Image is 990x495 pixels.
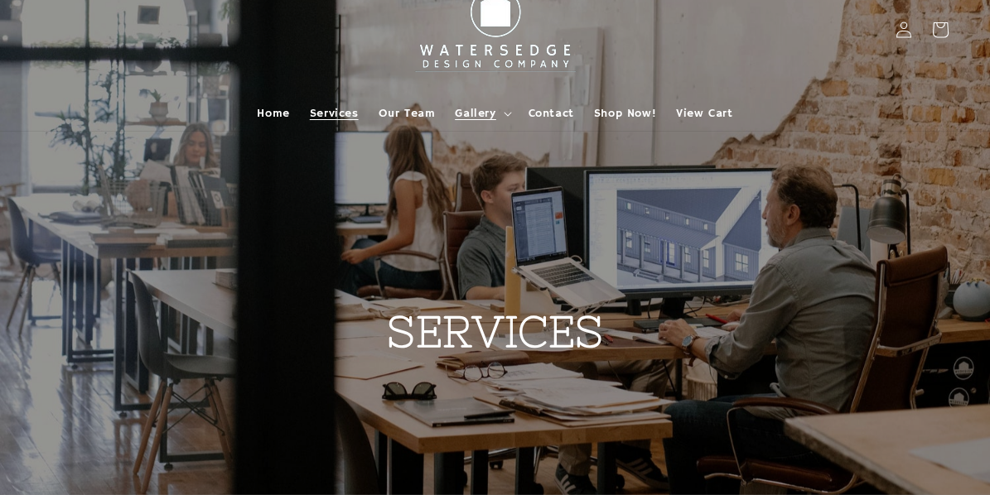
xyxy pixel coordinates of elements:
[387,307,604,356] strong: SERVICES
[676,106,732,121] span: View Cart
[247,96,299,131] a: Home
[519,96,584,131] a: Contact
[257,106,289,121] span: Home
[369,96,446,131] a: Our Team
[529,106,574,121] span: Contact
[584,96,666,131] a: Shop Now!
[310,106,359,121] span: Services
[455,106,495,121] span: Gallery
[445,96,518,131] summary: Gallery
[666,96,742,131] a: View Cart
[300,96,369,131] a: Services
[594,106,656,121] span: Shop Now!
[379,106,436,121] span: Our Team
